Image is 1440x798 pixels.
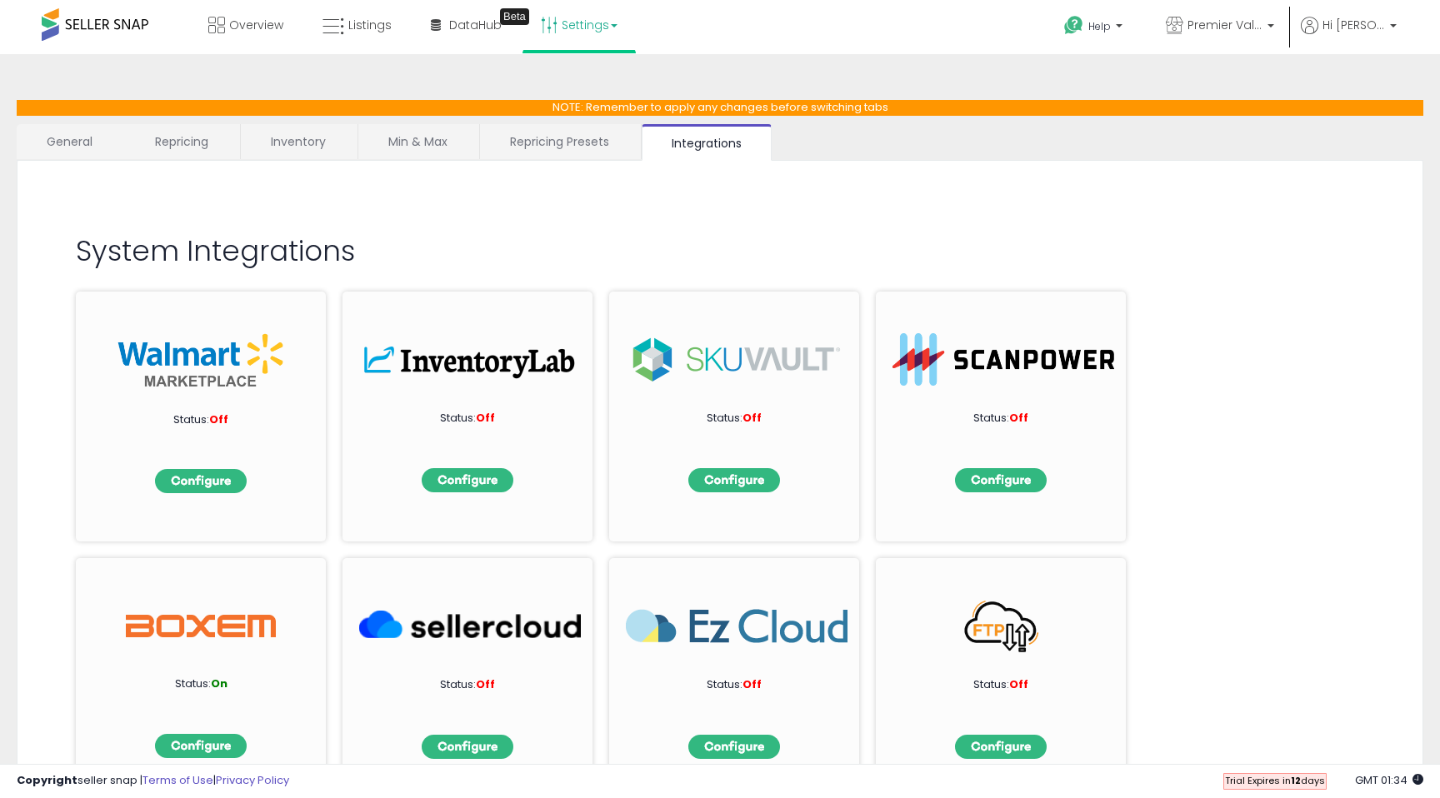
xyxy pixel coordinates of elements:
[626,600,847,652] img: EzCloud_266x63.png
[422,468,513,492] img: configbtn.png
[117,412,284,428] p: Status:
[892,600,1114,652] img: FTP_266x63.png
[17,772,77,788] strong: Copyright
[476,410,495,426] span: Off
[917,411,1084,426] p: Status:
[688,468,780,492] img: configbtn.png
[892,333,1114,386] img: ScanPower-logo.png
[651,411,817,426] p: Status:
[216,772,289,788] a: Privacy Policy
[1225,774,1325,787] span: Trial Expires in days
[422,735,513,759] img: configbtn.png
[142,772,213,788] a: Terms of Use
[955,735,1047,759] img: configbtn.png
[449,17,502,33] span: DataHub
[1355,772,1423,788] span: 2025-09-6 01:34 GMT
[125,124,238,159] a: Repricing
[480,124,639,159] a: Repricing Presets
[1322,17,1385,33] span: Hi [PERSON_NAME]
[76,236,1364,267] h2: System Integrations
[358,124,477,159] a: Min & Max
[384,677,551,693] p: Status:
[1063,15,1084,36] i: Get Help
[348,17,392,33] span: Listings
[1187,17,1262,33] span: Premier Value Marketplace LLC
[126,600,276,652] img: Boxem Logo
[1088,19,1111,33] span: Help
[642,124,772,161] a: Integrations
[742,676,762,692] span: Off
[17,773,289,789] div: seller snap | |
[155,469,247,493] img: configbtn.png
[917,677,1084,693] p: Status:
[1051,2,1139,54] a: Help
[17,124,123,159] a: General
[209,411,228,427] span: Off
[651,677,817,693] p: Status:
[359,333,581,386] img: inv.png
[1009,410,1028,426] span: Off
[476,676,495,692] span: Off
[211,676,227,691] span: On
[955,468,1047,492] img: configbtn.png
[500,8,529,25] div: Tooltip anchor
[117,333,284,387] img: walmart_int.png
[17,100,1423,116] p: NOTE: Remember to apply any changes before switching tabs
[229,17,283,33] span: Overview
[359,600,581,652] img: SellerCloud_266x63.png
[384,411,551,426] p: Status:
[1009,676,1028,692] span: Off
[155,734,247,758] img: configbtn.png
[742,410,762,426] span: Off
[626,333,847,386] img: sku.png
[241,124,356,159] a: Inventory
[1291,774,1301,787] b: 12
[688,735,780,759] img: configbtn.png
[1301,17,1397,54] a: Hi [PERSON_NAME]
[117,676,284,692] p: Status:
